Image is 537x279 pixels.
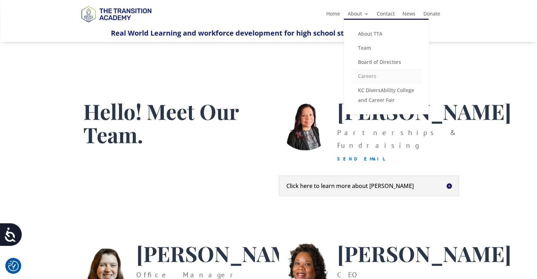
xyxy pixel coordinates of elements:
span: [PERSON_NAME] [337,239,511,267]
a: Careers [351,69,422,83]
a: Home [326,11,340,19]
span: Real World Learning and workforce development for high school students with disabilities [111,28,426,38]
button: Cookie Settings [8,261,19,271]
a: Contact [377,11,395,19]
span: Partnerships & Fundraising [337,128,456,150]
a: Team [351,41,422,55]
a: Send Email [337,156,386,162]
img: Revisit consent button [8,261,19,271]
span: [PERSON_NAME] [337,97,511,125]
span: Hello! Meet Our Team. [83,97,239,148]
a: News [402,11,416,19]
a: About TTA [351,27,422,41]
h5: Click here to learn more about [PERSON_NAME] [286,183,452,189]
a: Board of Directors [351,55,422,69]
span: [PERSON_NAME] [136,239,310,267]
a: Donate [423,11,440,19]
img: TTA Brand_TTA Primary Logo_Horizontal_Light BG [78,1,154,26]
a: KC DiversAbility College and Career Fair [351,83,422,107]
a: About [348,11,369,19]
a: Logo-Noticias [78,21,154,28]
